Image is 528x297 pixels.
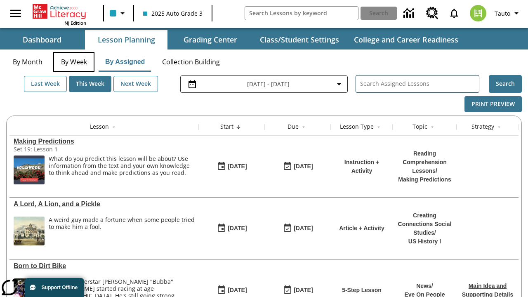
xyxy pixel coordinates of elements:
button: By Assigned [99,52,151,72]
button: Sort [494,122,504,132]
p: 5-Step Lesson [342,286,382,295]
p: Reading Comprehension Lessons / [397,149,453,175]
div: What do you predict this lesson will be about? Use information from the text and your own knowled... [49,156,195,184]
div: Born to Dirt Bike [14,262,195,270]
a: Making Predictions, Lessons [14,138,195,145]
p: Instruction + Activity [335,158,389,175]
div: Due [288,123,299,131]
a: A Lord, A Lion, and a Pickle, Lessons [14,200,195,208]
div: A weird guy made a fortune when some people tried to make him a fool. [49,217,195,231]
input: Search Assigned Lessons [360,78,479,90]
div: Start [220,123,233,131]
svg: Collapse Date Range Filter [334,79,344,89]
button: Grading Center [169,30,252,49]
p: Creating Connections Social Studies / [397,211,453,237]
button: Sort [427,122,437,132]
button: College and Career Readiness [347,30,465,49]
button: Open side menu [3,1,28,26]
div: [DATE] [228,223,247,233]
button: Class/Student Settings [253,30,346,49]
div: Strategy [471,123,494,131]
span: Support Offline [42,285,78,290]
div: Set 19: Lesson 1 [14,145,137,153]
button: Dashboard [1,30,83,49]
div: Home [33,2,86,26]
p: Article + Activity [339,224,384,233]
img: a mansion with many statues in front, along with an oxen cart and some horses and buggies [14,217,45,245]
button: 08/24/25: Last day the lesson can be accessed [280,221,316,236]
div: [DATE] [228,161,247,172]
div: What do you predict this lesson will be about? Use information from the text and your own knowled... [49,156,195,176]
div: A Lord, A Lion, and a Pickle [14,200,195,208]
a: Notifications [443,2,465,24]
img: avatar image [470,5,486,21]
button: 08/27/25: First time the lesson was available [214,159,250,174]
button: Sort [374,122,384,132]
div: Lesson Type [340,123,374,131]
div: [DATE] [294,223,313,233]
span: NJ Edition [64,20,86,26]
span: [DATE] - [DATE] [247,80,290,88]
button: Select the date range menu item [184,79,344,89]
button: Profile/Settings [491,6,525,21]
a: Data Center [398,2,421,25]
a: Home [33,3,86,20]
button: Class color is light blue. Change class color [106,6,131,21]
button: Lesson Planning [85,30,167,49]
button: 08/24/25: First time the lesson was available [214,221,250,236]
button: Select a new avatar [465,2,491,24]
div: Making Predictions [14,138,195,145]
button: Search [489,75,522,93]
p: US History I [397,237,453,246]
div: Topic [412,123,427,131]
button: Sort [299,122,309,132]
button: 08/27/25: Last day the lesson can be accessed [280,159,316,174]
p: News / [404,282,445,290]
button: By Week [53,52,94,72]
img: The white letters of the HOLLYWOOD sign on a hill with red flowers in the foreground. [14,156,45,184]
button: Last Week [24,76,67,92]
p: Making Predictions [397,175,453,184]
button: Sort [109,122,119,132]
div: [DATE] [294,161,313,172]
button: Support Offline [25,278,84,297]
button: By Month [6,52,49,72]
button: Collection Building [156,52,226,72]
div: [DATE] [294,285,313,295]
span: Tauto [495,9,510,18]
div: [DATE] [228,285,247,295]
div: A weird guy made a fortune when some people tried to make him a fool. [49,217,195,245]
input: search field [245,7,358,20]
a: Resource Center, Will open in new tab [421,2,443,24]
div: Lesson [90,123,109,131]
button: This Week [69,76,111,92]
a: Born to Dirt Bike, Lessons [14,262,195,270]
span: 2025 Auto Grade 3 [143,9,203,18]
button: Print Preview [464,96,522,112]
button: Sort [233,122,243,132]
button: Next Week [113,76,158,92]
